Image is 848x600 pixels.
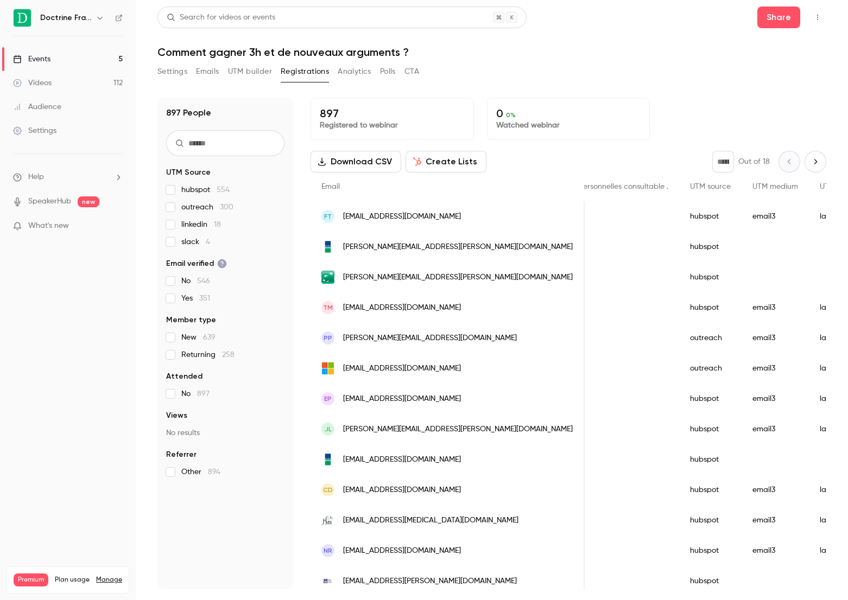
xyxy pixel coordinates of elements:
div: hubspot [679,384,742,414]
span: 554 [217,186,230,194]
button: Emails [196,63,219,80]
a: Manage [96,576,122,584]
span: Returning [181,349,235,360]
span: 546 [197,277,210,285]
span: 4 [206,238,210,246]
span: Help [28,171,44,183]
button: Analytics [338,63,371,80]
div: hubspot [679,201,742,232]
div: email3 [742,384,809,414]
span: new [78,196,99,207]
span: Other [181,467,220,477]
button: Download CSV [311,151,401,173]
span: [EMAIL_ADDRESS][PERSON_NAME][DOMAIN_NAME] [343,576,517,587]
h6: Doctrine France [40,12,91,23]
button: Share [757,7,800,28]
span: UTM source [690,183,731,190]
span: Attended [166,371,202,382]
img: bnpparibas.com [321,271,334,284]
span: 18 [214,221,221,228]
span: Email verified [166,258,227,269]
div: hubspot [679,232,742,262]
span: [EMAIL_ADDRESS][MEDICAL_DATA][DOMAIN_NAME] [343,515,518,526]
span: 258 [222,351,235,359]
iframe: Noticeable Trigger [110,221,123,231]
span: Email [321,183,340,190]
p: 897 [320,107,465,120]
div: hubspot [679,475,742,505]
button: Create Lists [406,151,486,173]
button: Next page [805,151,826,173]
h1: 897 People [166,106,211,119]
span: Member type [166,315,216,325]
span: [PERSON_NAME][EMAIL_ADDRESS][PERSON_NAME][DOMAIN_NAME] [343,241,573,253]
img: Doctrine France [14,9,31,27]
span: Referrer [166,449,197,460]
div: Audience [13,101,61,112]
span: 639 [203,334,216,341]
span: 894 [208,468,220,476]
div: hubspot [679,292,742,323]
img: vert-marine.com [321,453,334,466]
span: linkedin [181,219,221,230]
p: Watched webinar [496,120,641,131]
button: Polls [380,63,396,80]
span: [EMAIL_ADDRESS][DOMAIN_NAME] [343,211,461,222]
div: hubspot [679,414,742,444]
div: outreach [679,323,742,353]
div: hubspot [679,566,742,596]
span: Views [166,410,187,421]
span: FT [324,212,332,221]
div: email3 [742,535,809,566]
img: vert-marine.com [321,240,334,253]
span: No [181,276,210,286]
span: UTM Source [166,167,211,178]
span: [EMAIL_ADDRESS][DOMAIN_NAME] [343,484,461,496]
span: [EMAIL_ADDRESS][DOMAIN_NAME] [343,545,461,557]
span: [PERSON_NAME][EMAIL_ADDRESS][PERSON_NAME][DOMAIN_NAME] [343,424,573,435]
span: CD [323,485,333,495]
section: facet-groups [166,167,284,477]
span: outreach [181,202,233,213]
div: email3 [742,292,809,323]
button: CTA [404,63,419,80]
div: hubspot [679,505,742,535]
div: email3 [742,505,809,535]
button: Registrations [281,63,329,80]
p: Registered to webinar [320,120,465,131]
div: outreach [679,353,742,384]
span: hubspot [181,184,230,195]
div: hubspot [679,262,742,292]
p: No results [166,427,284,438]
div: Settings [13,125,56,136]
div: email3 [742,475,809,505]
span: JL [325,424,332,434]
span: [EMAIL_ADDRESS][DOMAIN_NAME] [343,454,461,465]
img: hms-avocats.com [321,514,334,527]
div: email3 [742,201,809,232]
h1: Comment gagner 3h et de nouveaux arguments ? [157,46,826,59]
span: NR [324,546,332,556]
span: [EMAIL_ADDRESS][DOMAIN_NAME] [343,302,461,314]
span: 300 [220,203,233,211]
span: [PERSON_NAME][EMAIL_ADDRESS][PERSON_NAME][DOMAIN_NAME] [343,272,573,283]
div: hubspot [679,444,742,475]
div: Events [13,54,50,65]
span: 897 [197,390,210,398]
div: email3 [742,414,809,444]
span: [PERSON_NAME][EMAIL_ADDRESS][DOMAIN_NAME] [343,333,517,344]
span: 351 [199,295,210,302]
p: 0 [496,107,641,120]
span: New [181,332,216,343]
span: Plan usage [55,576,90,584]
span: Premium [14,573,48,586]
span: No [181,388,210,399]
span: TM [323,303,333,312]
span: [EMAIL_ADDRESS][DOMAIN_NAME] [343,393,461,405]
span: UTM medium [752,183,798,190]
div: email3 [742,353,809,384]
div: email3 [742,323,809,353]
span: PP [324,333,332,343]
span: Yes [181,293,210,304]
span: EP [324,394,332,404]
